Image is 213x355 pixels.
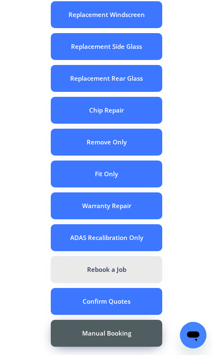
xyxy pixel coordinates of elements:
[51,161,162,187] button: Fit Only
[51,65,162,92] button: Replacement Rear Glass
[51,129,162,156] button: Remove Only
[51,288,162,315] button: Confirm Quotes
[51,256,162,283] button: Rebook a Job
[51,33,162,60] button: Replacement Side Glass
[51,192,162,219] button: Warranty Repair
[51,320,162,347] button: Manual Booking
[180,322,206,348] iframe: Button to launch messaging window
[51,224,162,251] button: ADAS Recalibration Only
[51,1,162,28] button: Replacement Windscreen
[51,97,162,124] button: Chip Repair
